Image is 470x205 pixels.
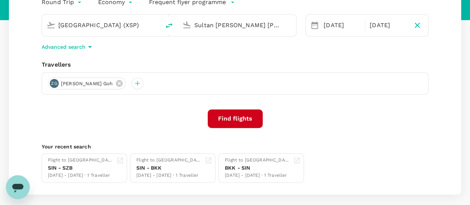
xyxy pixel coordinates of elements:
div: [DATE] - [DATE] · 1 Traveller [136,172,202,179]
div: ZG[PERSON_NAME] Goh [48,77,126,89]
button: delete [160,17,178,35]
div: ZG [50,79,59,88]
div: SIN - BKK [136,164,202,172]
input: Depart from [58,19,145,31]
button: Open [155,24,156,26]
div: Flight to [GEOGRAPHIC_DATA] [225,157,290,164]
div: Travellers [42,60,428,69]
div: [DATE] - [DATE] · 1 Traveller [225,172,290,179]
p: Advanced search [42,43,85,51]
button: Advanced search [42,42,94,51]
span: [PERSON_NAME] Goh [56,80,117,87]
button: Open [291,24,292,26]
div: Flight to [GEOGRAPHIC_DATA] [136,157,202,164]
div: Flight to [GEOGRAPHIC_DATA] [48,157,113,164]
div: [DATE] [367,18,409,33]
p: Your recent search [42,143,428,150]
button: Find flights [208,109,263,128]
iframe: Button to launch messaging window [6,175,30,199]
div: [DATE] [321,18,363,33]
input: Going to [194,19,281,31]
div: SIN - SZB [48,164,113,172]
div: [DATE] - [DATE] · 1 Traveller [48,172,113,179]
div: BKK - SIN [225,164,290,172]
